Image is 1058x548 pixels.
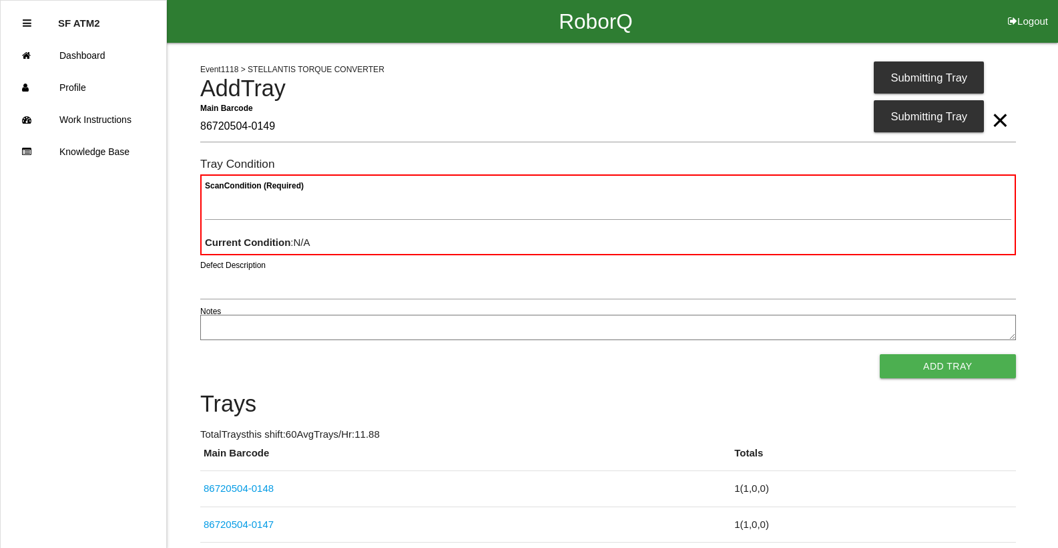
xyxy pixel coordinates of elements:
span: : N/A [205,237,310,248]
div: Submitting Tray [874,100,984,132]
span: Event 1118 > STELLANTIS TORQUE CONVERTER [200,65,384,74]
h6: Tray Condition [200,158,1016,170]
span: Clear Input [991,94,1009,120]
td: 1 ( 1 , 0 , 0 ) [731,471,1015,507]
a: 86720504-0147 [204,519,274,530]
div: Close [23,7,31,39]
th: Totals [731,446,1015,471]
a: 86720504-0148 [204,483,274,494]
a: Dashboard [1,39,166,72]
p: Total Trays this shift: 60 Avg Trays /Hr: 11.88 [200,427,1016,442]
a: Work Instructions [1,104,166,136]
label: Notes [200,305,221,317]
div: Submitting Tray [874,61,984,94]
b: Current Condition [205,237,290,248]
button: Add Tray [880,354,1016,378]
h4: Add Tray [200,76,1016,102]
label: Defect Description [200,259,266,271]
a: Knowledge Base [1,136,166,168]
b: Main Barcode [200,103,253,112]
h4: Trays [200,392,1016,417]
th: Main Barcode [200,446,731,471]
p: SF ATM2 [58,7,100,29]
input: Required [200,112,1016,142]
b: Scan Condition (Required) [205,181,304,190]
td: 1 ( 1 , 0 , 0 ) [731,507,1015,543]
a: Profile [1,72,166,104]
